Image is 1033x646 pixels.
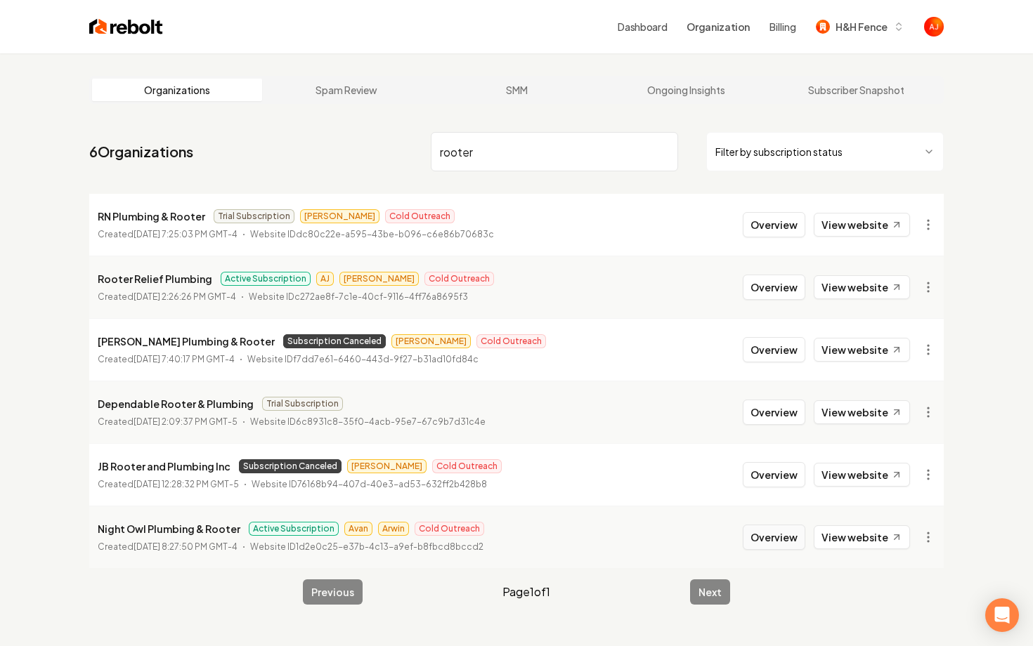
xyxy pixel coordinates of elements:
p: Website ID 76168b94-407d-40e3-ad53-632ff2b428b8 [252,477,487,492]
input: Search by name or ID [431,132,678,171]
span: [PERSON_NAME] [347,459,427,473]
time: [DATE] 12:28:32 PM GMT-5 [134,479,239,489]
p: Created [98,477,239,492]
a: View website [814,338,910,362]
span: Active Subscription [221,272,311,286]
span: Cold Outreach [385,209,455,223]
p: Created [98,290,236,304]
img: H&H Fence [816,20,830,34]
time: [DATE] 7:40:17 PM GMT-4 [134,354,235,364]
p: Rooter Relief Plumbing [98,270,212,287]
p: Website ID dc80c22e-a595-43be-b096-c6e86b70683c [250,228,494,242]
p: Created [98,228,238,242]
span: Trial Subscription [214,209,294,223]
button: Overview [743,275,805,300]
p: Dependable Rooter & Plumbing [98,395,254,412]
time: [DATE] 2:09:37 PM GMT-5 [134,416,238,427]
p: Created [98,415,238,429]
span: Arwin [378,522,409,536]
time: [DATE] 7:25:03 PM GMT-4 [134,229,238,239]
span: H&H Fence [836,20,888,34]
button: Open user button [924,17,944,37]
button: Billing [769,20,796,34]
p: [PERSON_NAME] Plumbing & Rooter [98,333,275,350]
p: Website ID f7dd7e61-6460-443d-9f27-b31ad10fd84c [247,352,479,367]
p: Website ID c272ae8f-7c1e-40cf-9116-4ff76a8695f3 [249,290,468,304]
a: Dashboard [618,20,667,34]
span: Cold Outreach [424,272,494,286]
a: Organizations [92,79,262,101]
p: Created [98,352,235,367]
span: Cold Outreach [415,522,484,536]
a: Subscriber Snapshot [771,79,941,101]
span: Page 1 of 1 [502,584,550,600]
p: JB Rooter and Plumbing Inc [98,458,230,475]
p: Night Owl Plumbing & Rooter [98,520,240,537]
time: [DATE] 2:26:26 PM GMT-4 [134,291,236,302]
a: Ongoing Insights [602,79,772,101]
div: Open Intercom Messenger [985,598,1019,632]
img: Rebolt Logo [89,17,163,37]
span: [PERSON_NAME] [300,209,379,223]
span: Cold Outreach [432,459,502,473]
span: AJ [316,272,334,286]
p: RN Plumbing & Rooter [98,208,205,225]
span: Avan [344,522,372,536]
a: View website [814,400,910,424]
button: Overview [743,525,805,550]
span: Active Subscription [249,522,339,536]
span: [PERSON_NAME] [391,334,471,348]
span: [PERSON_NAME] [339,272,419,286]
a: View website [814,525,910,549]
a: View website [814,213,910,237]
button: Overview [743,212,805,237]
a: Spam Review [262,79,432,101]
img: Austin Jellison [924,17,944,37]
a: View website [814,275,910,299]
span: Subscription Canceled [239,459,342,473]
p: Created [98,540,238,554]
p: Website ID 6c8931c8-35f0-4acb-95e7-67c9b7d31c4e [250,415,486,429]
a: SMM [431,79,602,101]
button: Overview [743,337,805,362]
button: Overview [743,462,805,487]
button: Organization [678,14,758,39]
p: Website ID 1d2e0c25-e37b-4c13-a9ef-b8fbcd8bccd2 [250,540,483,554]
span: Cold Outreach [476,334,546,348]
button: Overview [743,400,805,425]
a: 6Organizations [89,142,193,161]
a: View website [814,463,910,487]
span: Subscription Canceled [283,334,386,348]
span: Trial Subscription [262,397,343,411]
time: [DATE] 8:27:50 PM GMT-4 [134,541,238,552]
